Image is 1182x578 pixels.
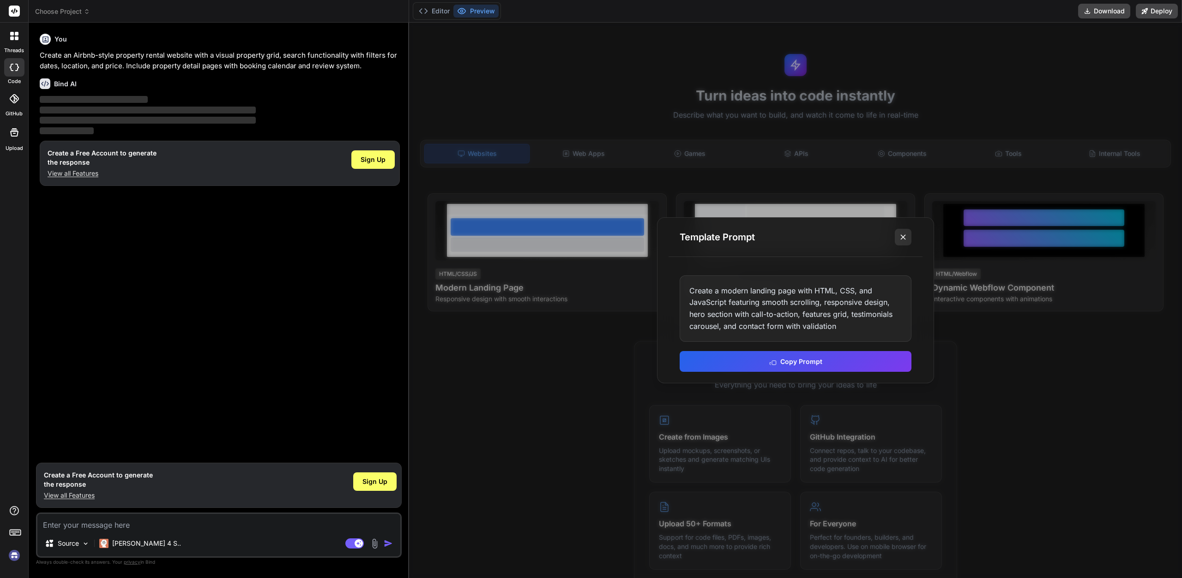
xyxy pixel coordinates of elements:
[1136,4,1178,18] button: Deploy
[1078,4,1130,18] button: Download
[369,538,380,549] img: attachment
[4,47,24,54] label: threads
[680,275,911,342] div: Create a modern landing page with HTML, CSS, and JavaScript featuring smooth scrolling, responsiv...
[48,149,157,167] h1: Create a Free Account to generate the response
[453,5,499,18] button: Preview
[82,540,90,548] img: Pick Models
[8,77,21,85] label: code
[680,351,911,372] button: Copy Prompt
[40,50,400,71] p: Create an Airbnb-style property rental website with a visual property grid, search functionality ...
[58,539,79,548] p: Source
[54,79,77,89] h6: Bind AI
[40,96,148,103] span: ‌
[48,169,157,178] p: View all Features
[99,539,109,548] img: Claude 4 Sonnet
[40,117,256,124] span: ‌
[54,35,67,44] h6: You
[35,7,90,16] span: Choose Project
[112,539,181,548] p: [PERSON_NAME] 4 S..
[362,477,387,486] span: Sign Up
[40,127,94,134] span: ‌
[384,539,393,548] img: icon
[6,144,23,152] label: Upload
[415,5,453,18] button: Editor
[44,491,153,500] p: View all Features
[44,471,153,489] h1: Create a Free Account to generate the response
[36,558,402,566] p: Always double-check its answers. Your in Bind
[40,107,256,113] span: ‌
[6,110,23,118] label: GitHub
[124,559,140,565] span: privacy
[680,231,755,244] h3: Template Prompt
[361,155,386,164] span: Sign Up
[6,548,22,563] img: signin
